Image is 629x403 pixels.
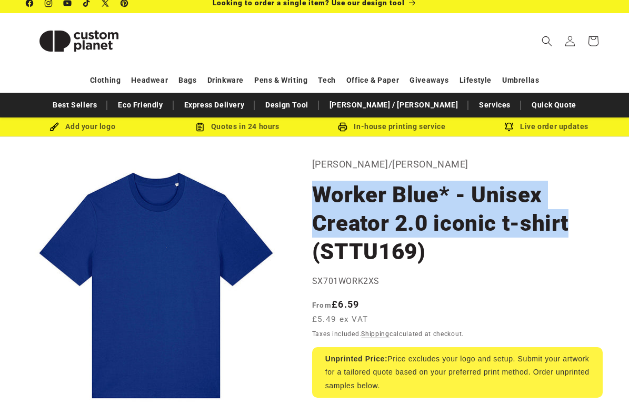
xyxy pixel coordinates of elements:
[113,96,168,114] a: Eco Friendly
[179,96,250,114] a: Express Delivery
[26,17,132,65] img: Custom Planet
[178,71,196,90] a: Bags
[312,181,603,266] h1: Worker Blue* - Unisex Creator 2.0 iconic t-shirt (STTU169)
[312,156,603,173] p: [PERSON_NAME]/[PERSON_NAME]
[160,120,315,133] div: Quotes in 24 hours
[312,276,380,286] span: SX701WORK2XS
[346,71,399,90] a: Office & Paper
[474,96,516,114] a: Services
[23,13,136,68] a: Custom Planet
[410,71,448,90] a: Giveaways
[315,120,470,133] div: In-house printing service
[260,96,314,114] a: Design Tool
[361,330,390,338] a: Shipping
[312,299,360,310] strong: £6.59
[131,71,168,90] a: Headwear
[460,71,492,90] a: Lifestyle
[195,122,205,132] img: Order Updates Icon
[312,301,332,309] span: From
[338,122,347,132] img: In-house printing
[325,355,388,363] strong: Unprinted Price:
[324,96,463,114] a: [PERSON_NAME] / [PERSON_NAME]
[502,71,539,90] a: Umbrellas
[49,122,59,132] img: Brush Icon
[312,313,368,326] span: £5.49 ex VAT
[535,30,558,53] summary: Search
[526,96,582,114] a: Quick Quote
[207,71,244,90] a: Drinkware
[504,122,514,132] img: Order updates
[448,289,629,403] iframe: Chat Widget
[312,329,603,339] div: Taxes included. calculated at checkout.
[47,96,102,114] a: Best Sellers
[312,347,603,398] div: Price excludes your logo and setup. Submit your artwork for a tailored quote based on your prefer...
[90,71,121,90] a: Clothing
[254,71,307,90] a: Pens & Writing
[469,120,624,133] div: Live order updates
[5,120,160,133] div: Add your logo
[318,71,335,90] a: Tech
